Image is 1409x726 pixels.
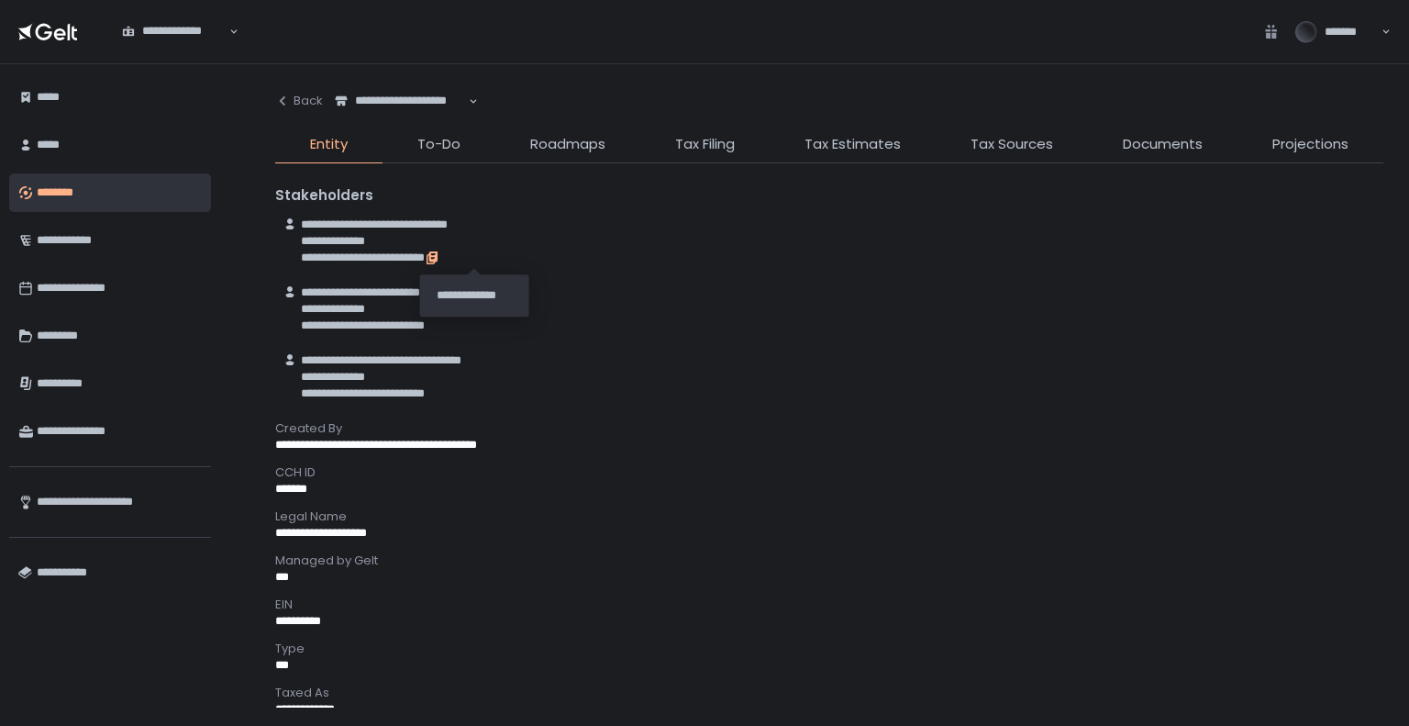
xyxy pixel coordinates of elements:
[275,83,323,119] button: Back
[275,508,1383,525] div: Legal Name
[275,641,1383,657] div: Type
[110,13,239,51] div: Search for option
[275,597,1383,613] div: EIN
[417,134,460,155] span: To-Do
[275,185,1383,207] div: Stakeholders
[275,93,323,109] div: Back
[275,464,1383,481] div: CCH ID
[323,83,478,121] div: Search for option
[275,553,1383,569] div: Managed by Gelt
[1123,134,1203,155] span: Documents
[122,39,227,58] input: Search for option
[310,134,348,155] span: Entity
[530,134,605,155] span: Roadmaps
[335,109,467,128] input: Search for option
[275,685,1383,701] div: Taxed As
[675,134,735,155] span: Tax Filing
[804,134,901,155] span: Tax Estimates
[1272,134,1348,155] span: Projections
[275,420,1383,437] div: Created By
[971,134,1053,155] span: Tax Sources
